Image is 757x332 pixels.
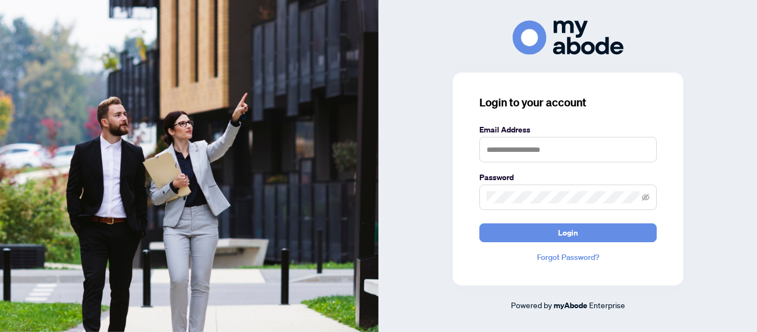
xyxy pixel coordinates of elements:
label: Password [479,171,657,183]
h3: Login to your account [479,95,657,110]
span: Enterprise [589,300,625,310]
img: ma-logo [513,21,623,54]
span: Login [558,224,578,242]
span: eye-invisible [642,193,649,201]
button: Login [479,223,657,242]
label: Email Address [479,124,657,136]
span: Powered by [511,300,552,310]
a: myAbode [554,299,587,311]
a: Forgot Password? [479,251,657,263]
